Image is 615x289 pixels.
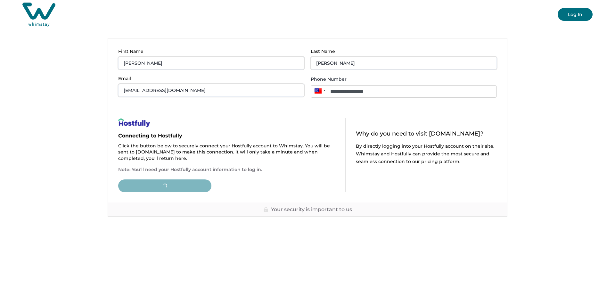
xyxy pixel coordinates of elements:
[311,57,497,70] input: Enter last name
[118,84,304,97] input: Enter email
[118,167,335,173] p: Note: You'll need your Hostfully account information to log in.
[311,49,493,54] p: Last Name
[311,76,493,83] label: Phone Number
[356,142,497,165] p: By directly logging into your Hostfully account on their site, Whimstay and Hostfully can provide...
[118,143,335,162] p: Click the button below to securely connect your Hostfully account to Whimstay. You will be sent t...
[118,49,300,54] p: First Name
[558,8,593,21] button: Log In
[271,206,352,213] p: Your security is important to us
[118,76,300,81] p: Email
[22,3,55,27] img: Whimstay Host
[356,131,497,137] p: Why do you need to visit [DOMAIN_NAME]?
[118,57,304,70] input: Enter first name
[118,133,335,139] p: Connecting to Hostfully
[118,118,150,128] img: help-page-image
[311,85,327,96] div: United States: + 1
